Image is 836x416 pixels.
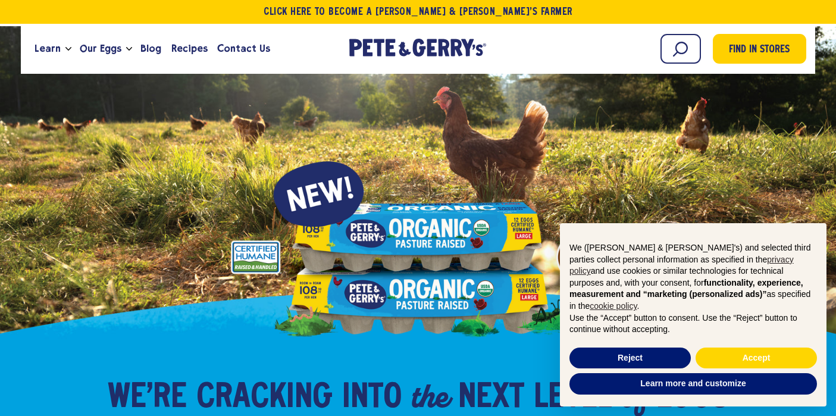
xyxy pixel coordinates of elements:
a: Recipes [167,33,212,65]
span: Cracking [196,380,333,416]
span: Find in Stores [729,42,790,58]
span: Learn [35,41,61,56]
span: Next [458,380,524,416]
div: Notice [550,214,836,416]
span: Recipes [171,41,208,56]
a: cookie policy [590,301,637,311]
a: Our Eggs [75,33,126,65]
button: Learn more and customize [569,373,817,395]
a: Learn [30,33,65,65]
a: Contact Us [212,33,275,65]
input: Search [660,34,701,64]
p: We ([PERSON_NAME] & [PERSON_NAME]'s) and selected third parties collect personal information as s... [569,242,817,312]
a: Blog [136,33,166,65]
button: Reject [569,348,691,369]
button: Open the dropdown menu for Learn [65,47,71,51]
span: Our Eggs [80,41,121,56]
span: Contact Us [217,41,270,56]
p: Use the “Accept” button to consent. Use the “Reject” button to continue without accepting. [569,312,817,336]
span: into [342,380,402,416]
span: Blog [140,41,161,56]
span: Level [534,380,612,416]
a: Find in Stores [713,34,806,64]
button: Open the dropdown menu for Our Eggs [126,47,132,51]
span: We’re [108,380,187,416]
button: Accept [696,348,817,369]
